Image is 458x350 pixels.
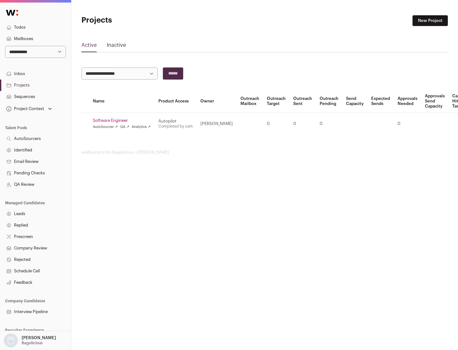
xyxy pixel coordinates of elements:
[81,15,204,25] h1: Projects
[316,113,342,135] td: 0
[132,124,150,129] a: Analytics ↗
[81,41,97,52] a: Active
[413,15,448,26] a: New Project
[197,90,237,113] th: Owner
[263,90,289,113] th: Outreach Target
[155,90,197,113] th: Product Access
[93,118,151,123] a: Software Engineer
[3,333,57,347] button: Open dropdown
[93,124,118,129] a: AutoSourcer ↗
[89,90,155,113] th: Name
[421,90,448,113] th: Approvals Send Capacity
[197,113,237,135] td: [PERSON_NAME]
[4,333,18,347] img: nopic.png
[367,90,394,113] th: Expected Sends
[316,90,342,113] th: Outreach Pending
[81,150,448,155] footer: wellfound:ai for Bagelicious - [PERSON_NAME]
[394,113,421,135] td: 0
[22,335,56,340] p: [PERSON_NAME]
[107,41,126,52] a: Inactive
[158,119,193,124] div: Autopilot
[120,124,129,129] a: QA ↗
[5,106,44,111] div: Project Context
[3,6,22,19] img: Wellfound
[263,113,289,135] td: 0
[237,90,263,113] th: Outreach Mailbox
[289,90,316,113] th: Outreach Sent
[342,90,367,113] th: Send Capacity
[394,90,421,113] th: Approvals Needed
[289,113,316,135] td: 0
[158,124,193,128] a: Completed by csm
[22,340,43,346] p: Bagelicious
[5,104,53,113] button: Open dropdown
